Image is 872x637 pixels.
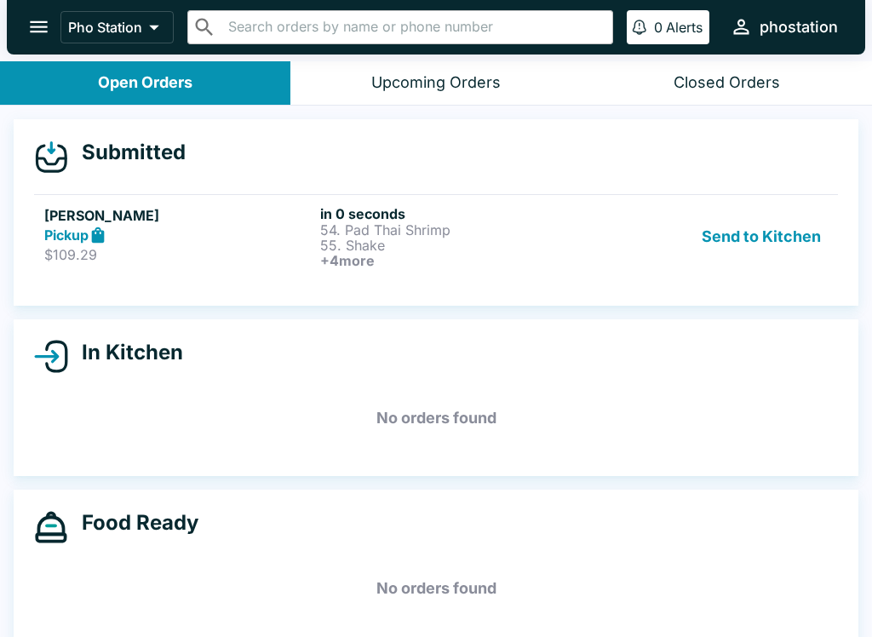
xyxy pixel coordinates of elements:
h4: Food Ready [68,510,198,536]
h5: No orders found [34,387,838,449]
p: 0 [654,19,663,36]
input: Search orders by name or phone number [223,15,605,39]
button: phostation [723,9,845,45]
h4: Submitted [68,140,186,165]
button: Send to Kitchen [695,205,828,268]
p: Pho Station [68,19,142,36]
strong: Pickup [44,227,89,244]
div: phostation [760,17,838,37]
p: Alerts [666,19,703,36]
h4: In Kitchen [68,340,183,365]
button: Pho Station [60,11,174,43]
h5: [PERSON_NAME] [44,205,313,226]
p: $109.29 [44,246,313,263]
div: Closed Orders [674,73,780,93]
div: Upcoming Orders [371,73,501,93]
a: [PERSON_NAME]Pickup$109.29in 0 seconds54. Pad Thai Shrimp55. Shake+4moreSend to Kitchen [34,194,838,278]
h6: in 0 seconds [320,205,589,222]
p: 55. Shake [320,238,589,253]
p: 54. Pad Thai Shrimp [320,222,589,238]
h6: + 4 more [320,253,589,268]
button: open drawer [17,5,60,49]
div: Open Orders [98,73,192,93]
h5: No orders found [34,558,838,619]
